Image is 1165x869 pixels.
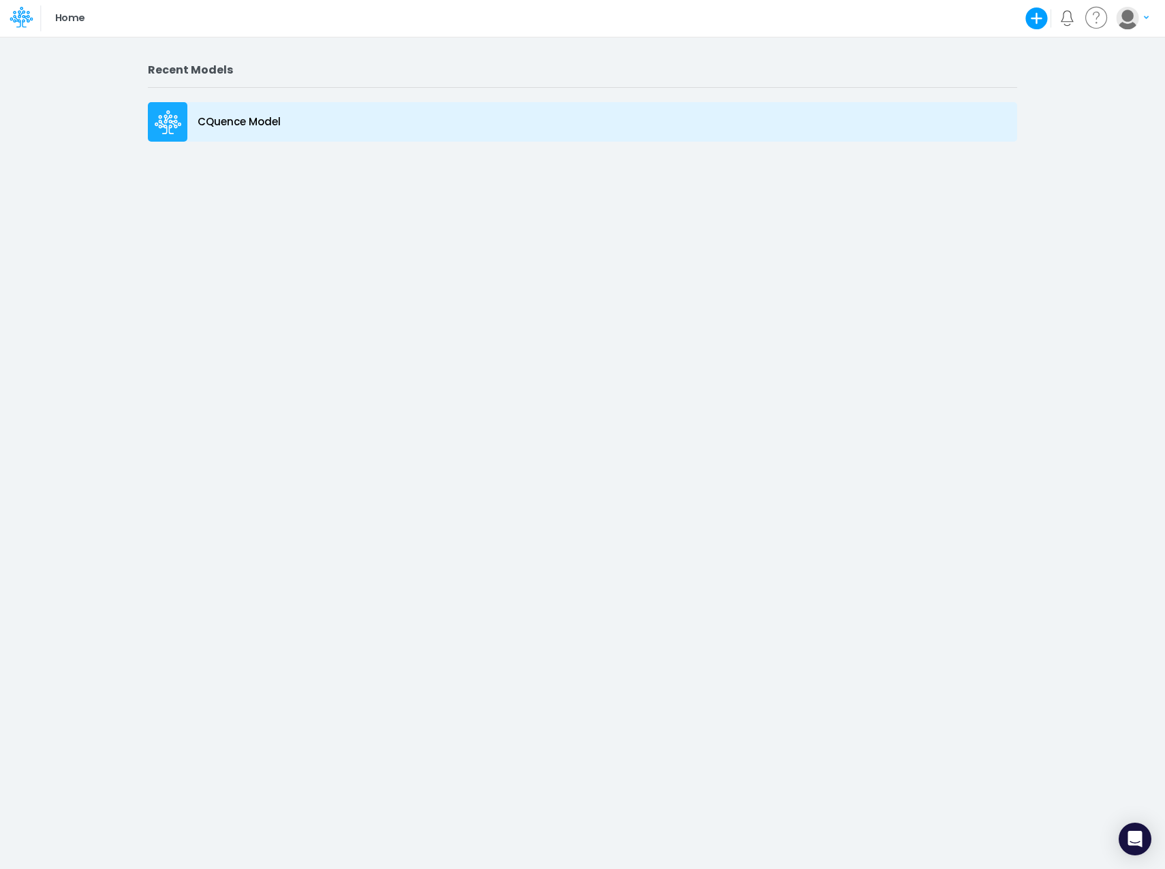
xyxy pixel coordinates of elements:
[148,63,1017,76] h2: Recent Models
[148,99,1017,145] a: CQuence Model
[1119,823,1151,855] div: Open Intercom Messenger
[1059,10,1075,26] a: Notifications
[55,11,84,26] p: Home
[198,114,281,130] p: CQuence Model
